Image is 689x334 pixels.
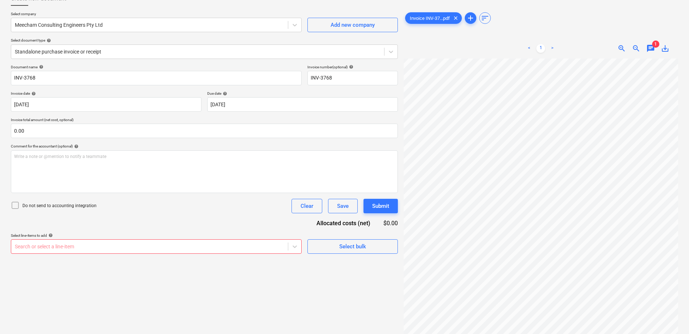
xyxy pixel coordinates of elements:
input: Invoice date not specified [11,97,201,112]
p: Invoice total amount (net cost, optional) [11,117,398,124]
span: help [38,65,43,69]
button: Add new company [307,18,398,32]
button: Submit [363,199,398,213]
p: Do not send to accounting integration [22,203,97,209]
div: Submit [372,201,389,211]
span: help [47,233,53,237]
span: sort [481,14,489,22]
button: Save [328,199,358,213]
span: clear [451,14,460,22]
div: Invoice number (optional) [307,65,398,69]
input: Invoice number [307,71,398,85]
div: Invoice date [11,91,201,96]
div: Document name [11,65,302,69]
div: Add new company [331,20,375,30]
p: Select company [11,12,302,18]
iframe: Chat Widget [653,299,689,334]
span: zoom_out [632,44,641,53]
span: zoom_in [617,44,626,53]
button: Select bulk [307,239,398,254]
div: Allocated costs (net) [304,219,382,227]
div: Select bulk [339,242,366,251]
button: Clear [292,199,322,213]
span: save_alt [661,44,669,53]
span: chat [646,44,655,53]
div: Due date [207,91,398,96]
span: help [30,91,36,96]
a: Next page [548,44,557,53]
a: Previous page [525,44,533,53]
span: help [348,65,353,69]
div: $0.00 [382,219,398,227]
input: Document name [11,71,302,85]
div: Save [337,201,349,211]
input: Invoice total amount (net cost, optional) [11,124,398,138]
div: Invoice INV-37...pdf [405,12,462,24]
span: 1 [652,40,659,48]
a: Page 1 is your current page [536,44,545,53]
span: help [73,144,78,149]
div: Select line-items to add [11,233,302,238]
div: Comment for the accountant (optional) [11,144,398,149]
div: Clear [301,201,313,211]
div: Select document type [11,38,398,43]
span: Invoice INV-37...pdf [405,16,454,21]
span: help [221,91,227,96]
input: Due date not specified [207,97,398,112]
span: add [466,14,475,22]
span: help [45,38,51,43]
